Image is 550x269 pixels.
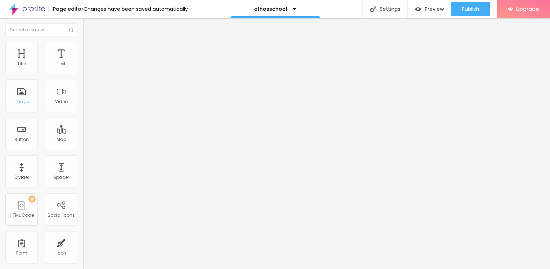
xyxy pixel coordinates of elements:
div: Spacer [53,175,69,180]
img: Icone [370,6,376,12]
input: Search element [5,23,77,36]
div: Button [14,137,29,142]
img: view-1.svg [415,6,421,12]
div: Icon [57,251,66,256]
p: ethosschool [254,6,287,12]
div: Image [14,99,29,104]
iframe: Editor [83,18,550,269]
button: Preview [408,2,451,16]
div: Form [16,251,27,256]
div: Map [57,137,66,142]
span: Preview [425,6,444,12]
button: Publish [451,2,490,16]
div: Text [57,61,66,66]
div: Changes have been saved automatically [84,6,188,12]
div: HTML Code [10,213,34,218]
span: Upgrade [516,6,539,12]
span: Publish [462,6,479,12]
div: Video [55,99,68,104]
div: Divider [14,175,29,180]
div: Page editor [49,6,84,12]
div: Social Icons [48,213,75,218]
div: Title [17,61,26,66]
img: Icone [69,28,73,32]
